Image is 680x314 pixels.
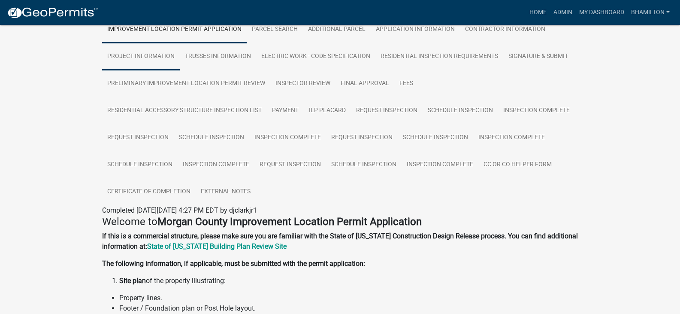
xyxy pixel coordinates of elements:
[102,216,578,228] h4: Welcome to
[460,16,550,43] a: Contractor Information
[478,151,557,179] a: CC or CO Helper Form
[550,4,576,21] a: Admin
[576,4,628,21] a: My Dashboard
[303,16,371,43] a: ADDITIONAL PARCEL
[628,4,673,21] a: bhamilton
[102,206,257,214] span: Completed [DATE][DATE] 4:27 PM EDT by djclarkjr1
[371,16,460,43] a: Application Information
[102,70,270,98] a: Preliminary Improvement Location Permit Review
[335,70,394,98] a: Final Approval
[102,232,578,250] strong: If this is a commercial structure, please make sure you are familiar with the State of [US_STATE]...
[102,178,196,206] a: Certificate of Completion
[119,293,578,303] li: Property lines.
[102,124,174,152] a: Request Inspection
[394,70,418,98] a: Fees
[326,124,398,152] a: Request Inspection
[102,43,180,70] a: Project Information
[375,43,503,70] a: Residential Inspection Requirements
[157,216,422,228] strong: Morgan County Improvement Location Permit Application
[119,303,578,314] li: Footer / Foundation plan or Post Hole layout.
[351,97,423,125] a: Request Inspection
[180,43,256,70] a: Trusses Information
[254,151,326,179] a: Request Inspection
[256,43,375,70] a: Electric Work - Code Specification
[174,124,249,152] a: Schedule Inspection
[102,259,365,268] strong: The following information, if applicable, must be submitted with the permit application:
[178,151,254,179] a: Inspection Complete
[249,124,326,152] a: Inspection Complete
[102,16,247,43] a: Improvement Location Permit Application
[119,276,578,286] li: of the property illustrating:
[102,97,267,125] a: Residential Accessory Structure Inspection List
[503,43,573,70] a: Signature & Submit
[102,151,178,179] a: Schedule Inspection
[423,97,498,125] a: Schedule Inspection
[196,178,256,206] a: External Notes
[498,97,575,125] a: Inspection Complete
[326,151,402,179] a: Schedule Inspection
[526,4,550,21] a: Home
[473,124,550,152] a: Inspection Complete
[267,97,304,125] a: Payment
[147,242,287,250] a: State of [US_STATE] Building Plan Review Site
[247,16,303,43] a: Parcel search
[398,124,473,152] a: Schedule Inspection
[119,277,146,285] strong: Site plan
[304,97,351,125] a: ILP Placard
[402,151,478,179] a: Inspection Complete
[270,70,335,98] a: Inspector Review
